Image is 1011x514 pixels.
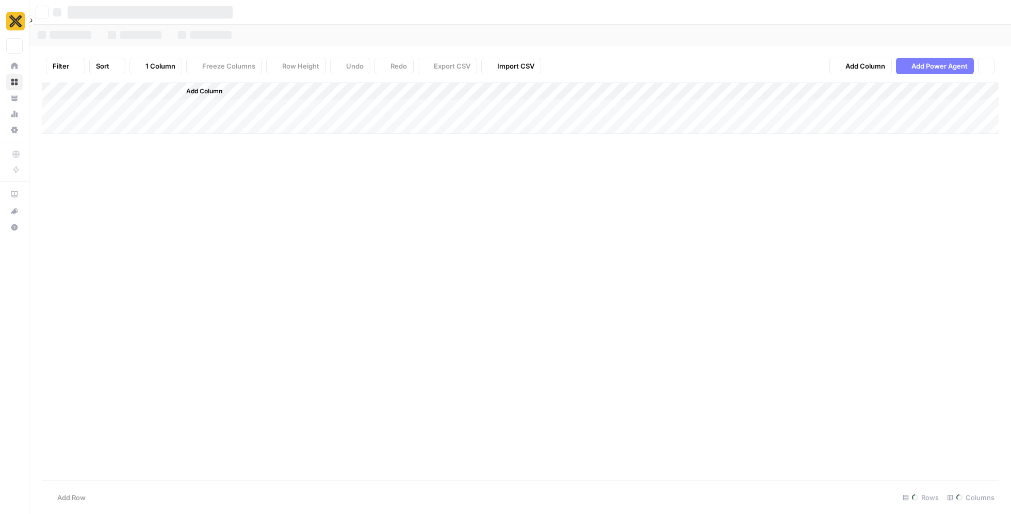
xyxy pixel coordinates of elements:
span: Freeze Columns [202,61,255,71]
button: Add Column [173,85,226,98]
span: Filter [53,61,69,71]
button: Add Row [42,489,92,506]
a: Browse [6,74,23,90]
a: Home [6,58,23,74]
span: 1 Column [145,61,175,71]
button: What's new? [6,203,23,219]
button: Help + Support [6,219,23,236]
a: Your Data [6,90,23,106]
span: Redo [390,61,407,71]
button: Add Column [829,58,892,74]
a: Settings [6,122,23,138]
img: CookUnity Logo [6,12,25,30]
button: Export CSV [418,58,477,74]
span: Add Power Agent [911,61,968,71]
button: 1 Column [129,58,182,74]
button: Redo [374,58,414,74]
span: Row Height [282,61,319,71]
a: AirOps Academy [6,186,23,203]
button: Row Height [266,58,326,74]
span: Add Row [57,492,86,503]
button: Workspace: CookUnity [6,8,23,34]
button: Freeze Columns [186,58,262,74]
div: Rows [899,489,943,506]
a: Usage [6,106,23,122]
button: Sort [89,58,125,74]
span: Undo [346,61,364,71]
button: Add Power Agent [896,58,974,74]
span: Import CSV [497,61,534,71]
span: Export CSV [434,61,470,71]
button: Undo [330,58,370,74]
div: What's new? [7,203,22,219]
button: Import CSV [481,58,541,74]
span: Sort [96,61,109,71]
span: Add Column [186,87,222,96]
button: Filter [46,58,85,74]
div: Columns [943,489,999,506]
span: Add Column [845,61,885,71]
